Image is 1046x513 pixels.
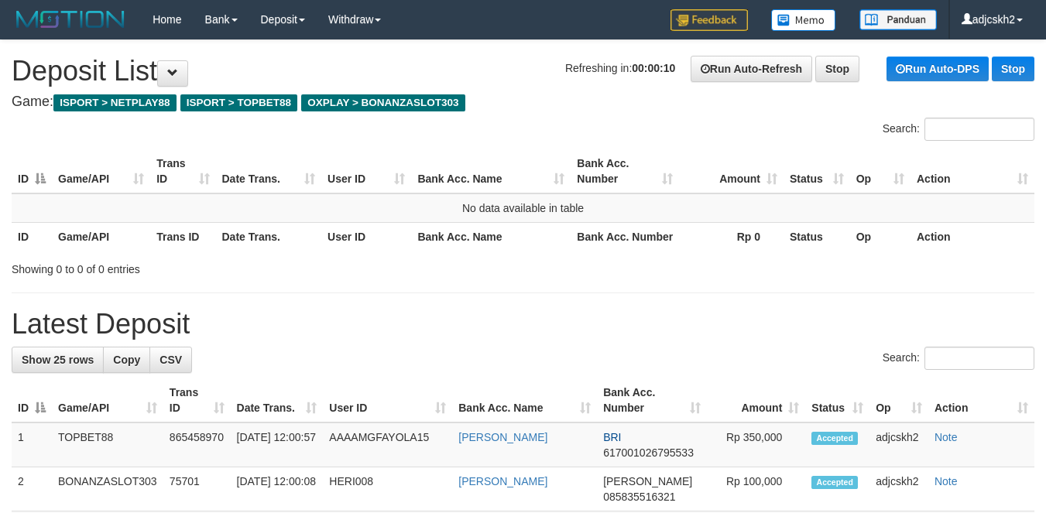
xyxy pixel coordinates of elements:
th: ID [12,222,52,251]
td: Rp 350,000 [707,422,806,467]
a: [PERSON_NAME] [458,475,547,487]
td: BONANZASLOT303 [52,467,163,511]
a: Note [935,475,958,487]
a: Run Auto-Refresh [691,56,812,82]
th: Bank Acc. Number: activate to sort column ascending [571,149,679,193]
th: User ID: activate to sort column ascending [323,378,452,422]
span: Copy 617001026795533 to clipboard [603,446,694,459]
td: 1 [12,422,52,467]
a: CSV [149,347,192,373]
td: HERI008 [323,467,452,511]
span: Copy [113,354,140,366]
th: Op: activate to sort column ascending [869,378,928,422]
th: ID: activate to sort column descending [12,149,52,193]
a: Stop [992,56,1034,81]
a: Copy [103,347,150,373]
a: Stop [815,56,859,82]
a: [PERSON_NAME] [458,431,547,443]
td: [DATE] 12:00:08 [231,467,324,511]
th: Trans ID: activate to sort column ascending [150,149,215,193]
label: Search: [883,118,1034,141]
h4: Game: [12,94,1034,110]
td: [DATE] 12:00:57 [231,422,324,467]
th: Status [784,222,850,251]
td: 2 [12,467,52,511]
td: 75701 [163,467,231,511]
span: [PERSON_NAME] [603,475,692,487]
th: Date Trans. [216,222,322,251]
td: No data available in table [12,193,1034,223]
input: Search: [924,118,1034,141]
h1: Latest Deposit [12,309,1034,340]
th: Game/API: activate to sort column ascending [52,149,150,193]
span: ISPORT > NETPLAY88 [53,94,177,111]
img: Feedback.jpg [670,9,748,31]
span: OXPLAY > BONANZASLOT303 [301,94,465,111]
strong: 00:00:10 [632,62,675,74]
th: Game/API [52,222,150,251]
th: Bank Acc. Name: activate to sort column ascending [452,378,597,422]
th: Bank Acc. Name [411,222,571,251]
td: AAAAMGFAYOLA15 [323,422,452,467]
th: User ID: activate to sort column ascending [321,149,411,193]
span: BRI [603,431,621,443]
label: Search: [883,347,1034,370]
span: Accepted [811,476,858,489]
input: Search: [924,347,1034,370]
th: Trans ID [150,222,215,251]
th: Game/API: activate to sort column ascending [52,378,163,422]
span: Accepted [811,432,858,445]
img: MOTION_logo.png [12,8,129,31]
td: Rp 100,000 [707,467,806,511]
th: Date Trans.: activate to sort column ascending [231,378,324,422]
th: Rp 0 [679,222,784,251]
span: ISPORT > TOPBET88 [180,94,297,111]
th: Bank Acc. Number: activate to sort column ascending [597,378,706,422]
img: panduan.png [859,9,937,30]
th: Date Trans.: activate to sort column ascending [216,149,322,193]
span: Copy 085835516321 to clipboard [603,491,675,503]
td: adjcskh2 [869,422,928,467]
span: CSV [159,354,182,366]
td: 865458970 [163,422,231,467]
td: TOPBET88 [52,422,163,467]
td: adjcskh2 [869,467,928,511]
img: Button%20Memo.svg [771,9,836,31]
div: Showing 0 to 0 of 0 entries [12,255,424,277]
a: Note [935,431,958,443]
th: Op: activate to sort column ascending [850,149,911,193]
th: Op [850,222,911,251]
th: User ID [321,222,411,251]
span: Refreshing in: [565,62,675,74]
th: Status: activate to sort column ascending [784,149,850,193]
h1: Deposit List [12,56,1034,87]
th: Action: activate to sort column ascending [928,378,1034,422]
th: Action: activate to sort column ascending [911,149,1034,193]
a: Run Auto-DPS [887,56,989,81]
th: Status: activate to sort column ascending [805,378,869,422]
th: Bank Acc. Name: activate to sort column ascending [411,149,571,193]
a: Show 25 rows [12,347,104,373]
th: Bank Acc. Number [571,222,679,251]
th: Amount: activate to sort column ascending [679,149,784,193]
th: Amount: activate to sort column ascending [707,378,806,422]
th: ID: activate to sort column descending [12,378,52,422]
th: Action [911,222,1034,251]
span: Show 25 rows [22,354,94,366]
th: Trans ID: activate to sort column ascending [163,378,231,422]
